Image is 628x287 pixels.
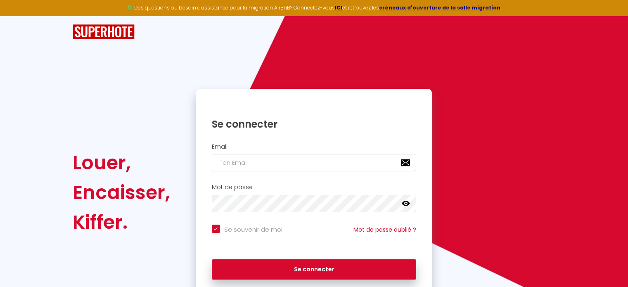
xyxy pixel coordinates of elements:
[212,184,417,191] h2: Mot de passe
[212,118,417,130] h1: Se connecter
[73,207,170,237] div: Kiffer.
[212,259,417,280] button: Se connecter
[212,154,417,171] input: Ton Email
[73,178,170,207] div: Encaisser,
[73,24,135,40] img: SuperHote logo
[73,148,170,178] div: Louer,
[353,225,416,234] a: Mot de passe oublié ?
[379,4,500,11] a: créneaux d'ouverture de la salle migration
[335,4,342,11] a: ICI
[212,143,417,150] h2: Email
